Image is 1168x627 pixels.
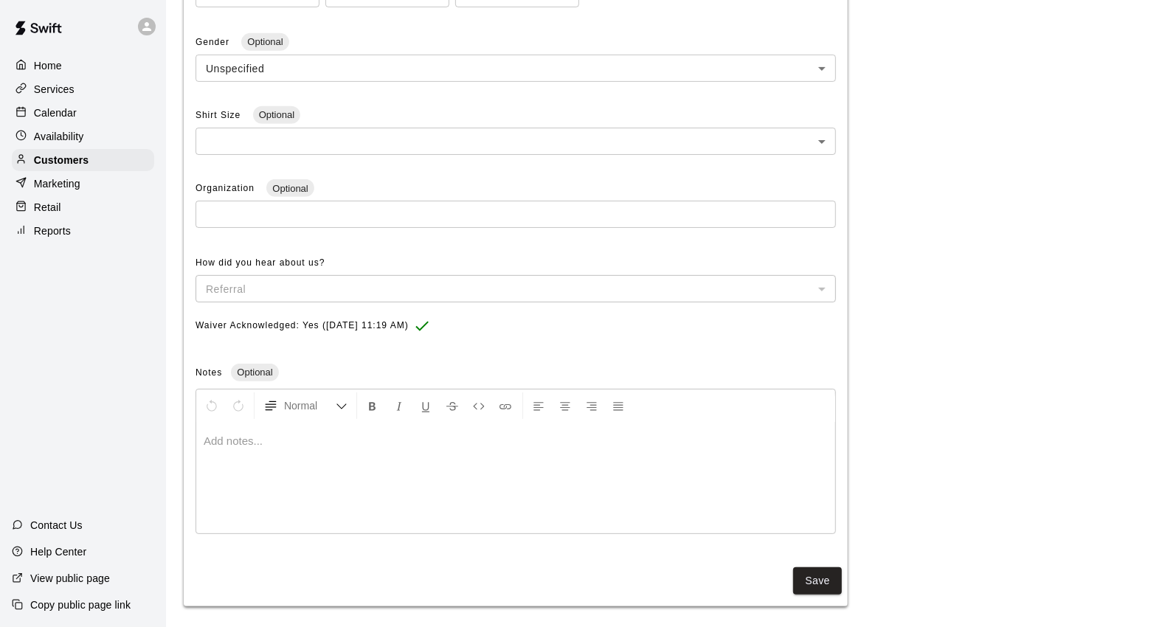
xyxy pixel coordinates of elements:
p: Contact Us [30,518,83,533]
button: Format Strikethrough [440,392,465,419]
button: Format Bold [360,392,385,419]
span: Waiver Acknowledged: Yes ([DATE] 11:19 AM) [196,314,409,338]
button: Insert Code [466,392,491,419]
button: Redo [226,392,251,419]
p: Home [34,58,62,73]
button: Save [793,567,842,595]
p: Customers [34,153,89,167]
span: Optional [253,109,300,120]
button: Format Underline [413,392,438,419]
span: Optional [231,367,278,378]
p: Availability [34,129,84,144]
a: Home [12,55,154,77]
button: Justify Align [606,392,631,419]
a: Marketing [12,173,154,195]
span: Optional [266,183,314,194]
a: Retail [12,196,154,218]
button: Formatting Options [258,392,353,419]
span: Optional [241,36,288,47]
span: Organization [196,183,258,193]
p: Help Center [30,544,86,559]
div: Unspecified [196,55,836,82]
button: Left Align [526,392,551,419]
button: Right Align [579,392,604,419]
div: Referral [196,275,836,302]
span: Gender [196,37,232,47]
button: Insert Link [493,392,518,419]
span: Shirt Size [196,110,244,120]
button: Format Italics [387,392,412,419]
button: Undo [199,392,224,419]
p: Copy public page link [30,597,131,612]
span: Notes [196,367,222,378]
button: Center Align [553,392,578,419]
p: View public page [30,571,110,586]
span: Normal [284,398,336,413]
p: Reports [34,224,71,238]
p: Marketing [34,176,80,191]
a: Availability [12,125,154,148]
span: How did you hear about us? [196,257,325,268]
p: Calendar [34,105,77,120]
p: Retail [34,200,61,215]
a: Reports [12,220,154,242]
a: Customers [12,149,154,171]
a: Calendar [12,102,154,124]
a: Services [12,78,154,100]
p: Services [34,82,75,97]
